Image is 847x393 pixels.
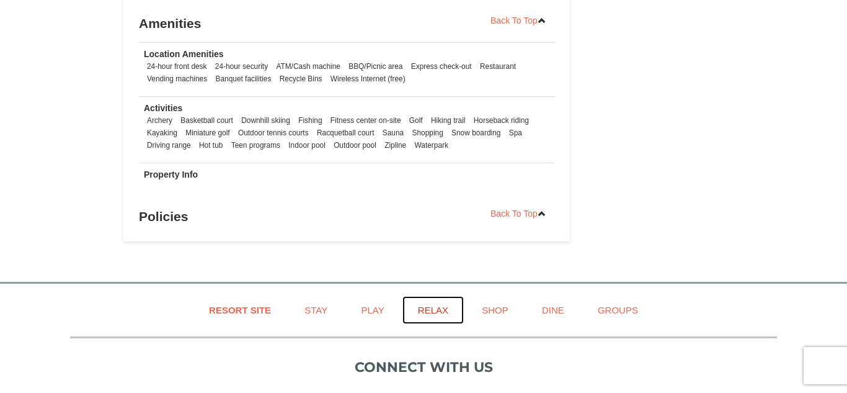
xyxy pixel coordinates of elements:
[466,296,524,324] a: Shop
[144,60,210,73] li: 24-hour front desk
[212,60,271,73] li: 24-hour security
[182,127,233,139] li: Miniature golf
[402,296,464,324] a: Relax
[289,296,343,324] a: Stay
[379,127,407,139] li: Sauna
[70,357,777,377] p: Connect with us
[526,296,580,324] a: Dine
[482,204,554,223] a: Back To Top
[471,114,532,127] li: Horseback riding
[273,60,344,73] li: ATM/Cash machine
[238,114,293,127] li: Downhill skiing
[314,127,378,139] li: Racquetball court
[139,204,554,229] h3: Policies
[295,114,325,127] li: Fishing
[327,73,409,85] li: Wireless Internet (free)
[196,139,226,151] li: Hot tub
[235,127,312,139] li: Outdoor tennis courts
[139,11,554,36] h3: Amenities
[213,73,275,85] li: Banquet facilities
[144,103,182,113] strong: Activities
[345,296,399,324] a: Play
[428,114,469,127] li: Hiking trail
[345,60,406,73] li: BBQ/Picnic area
[277,73,326,85] li: Recycle Bins
[381,139,409,151] li: Zipline
[327,114,404,127] li: Fitness center on-site
[285,139,329,151] li: Indoor pool
[477,60,519,73] li: Restaurant
[144,139,194,151] li: Driving range
[406,114,426,127] li: Golf
[144,49,224,59] strong: Location Amenities
[228,139,283,151] li: Teen programs
[144,114,175,127] li: Archery
[144,169,198,179] strong: Property Info
[408,60,475,73] li: Express check-out
[193,296,286,324] a: Resort Site
[448,127,503,139] li: Snow boarding
[506,127,525,139] li: Spa
[582,296,654,324] a: Groups
[144,127,180,139] li: Kayaking
[144,73,210,85] li: Vending machines
[177,114,236,127] li: Basketball court
[412,139,451,151] li: Waterpark
[330,139,379,151] li: Outdoor pool
[482,11,554,30] a: Back To Top
[409,127,446,139] li: Shopping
